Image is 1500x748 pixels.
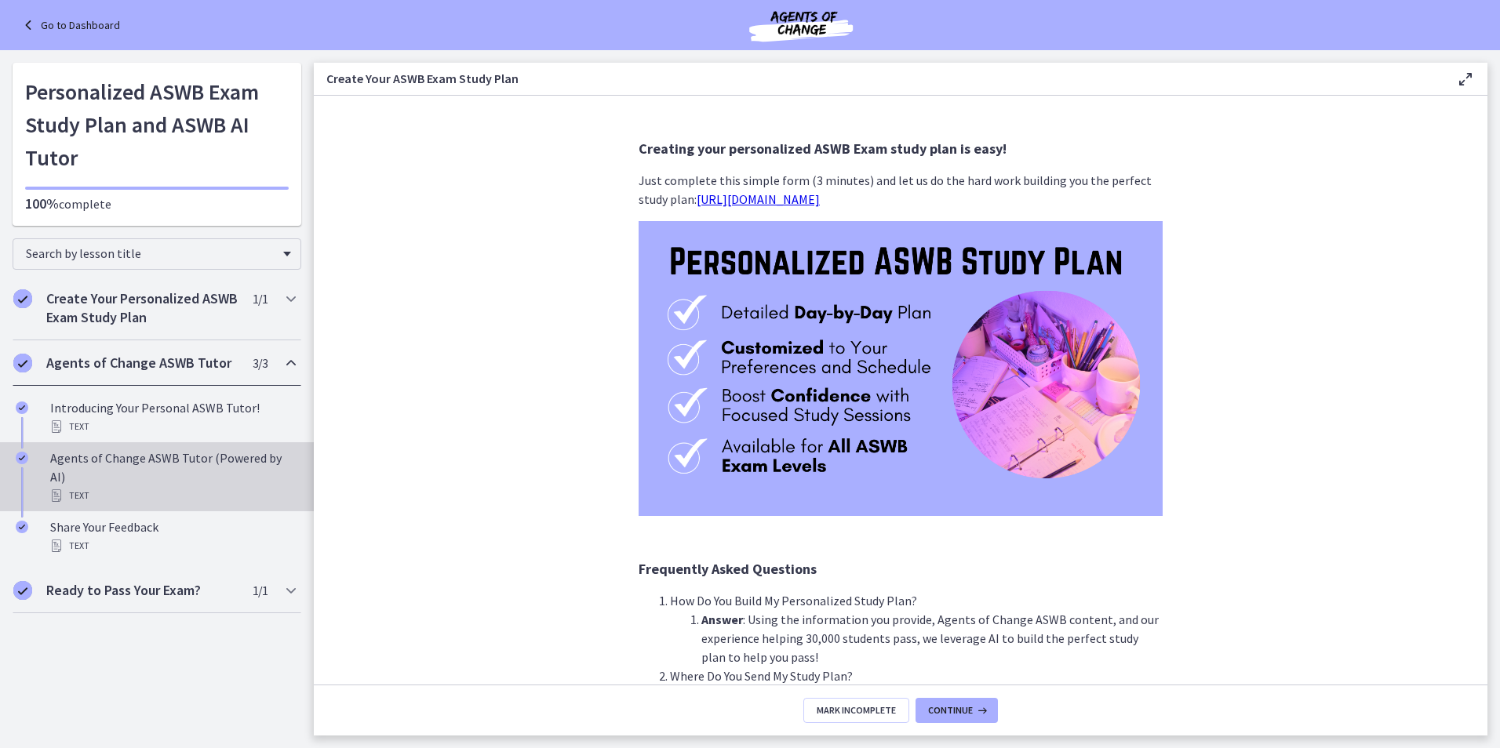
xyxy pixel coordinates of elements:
[253,581,268,600] span: 1 / 1
[50,517,295,555] div: Share Your Feedback
[670,591,1163,666] li: How Do You Build My Personalized Study Plan?
[25,194,59,212] span: 100%
[13,289,32,308] i: Completed
[16,521,28,533] i: Completed
[46,581,238,600] h2: Ready to Pass Your Exam?
[817,704,896,717] span: Mark Incomplete
[13,581,32,600] i: Completed
[19,16,120,34] a: Go to Dashboard
[50,486,295,505] div: Text
[50,448,295,505] div: Agents of Change ASWB Tutor (Powered by AI)
[701,612,743,627] strong: Answer
[701,610,1163,666] li: : Using the information you provide, Agents of Change ASWB content, and our experience helping 30...
[26,245,275,261] span: Search by lesson title
[50,417,295,436] div: Text
[639,140,1007,158] span: Creating your personalized ASWB Exam study plan is easy!
[16,452,28,464] i: Completed
[253,354,268,372] span: 3 / 3
[25,75,289,174] h1: Personalized ASWB Exam Study Plan and ASWB AI Tutor
[13,238,301,270] div: Search by lesson title
[50,536,295,555] div: Text
[326,69,1431,88] h3: Create Your ASWB Exam Study Plan
[639,560,817,578] span: Frequently Asked Questions
[670,666,1163,704] li: Where Do You Send My Study Plan?
[707,6,895,44] img: Agents of Change
[803,698,909,723] button: Mark Incomplete
[46,354,238,372] h2: Agents of Change ASWB Tutor
[25,194,289,213] p: complete
[697,191,820,207] a: [URL][DOMAIN_NAME]
[253,289,268,308] span: 1 / 1
[639,171,1163,209] p: Just complete this simple form (3 minutes) and let us do the hard work building you the perfect s...
[928,704,973,717] span: Continue
[46,289,238,327] h2: Create Your Personalized ASWB Exam Study Plan
[50,398,295,436] div: Introducing Your Personal ASWB Tutor!
[13,354,32,372] i: Completed
[16,401,28,414] i: Completed
[916,698,998,723] button: Continue
[639,221,1163,516] img: Personalized_ASWB_Plan_.png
